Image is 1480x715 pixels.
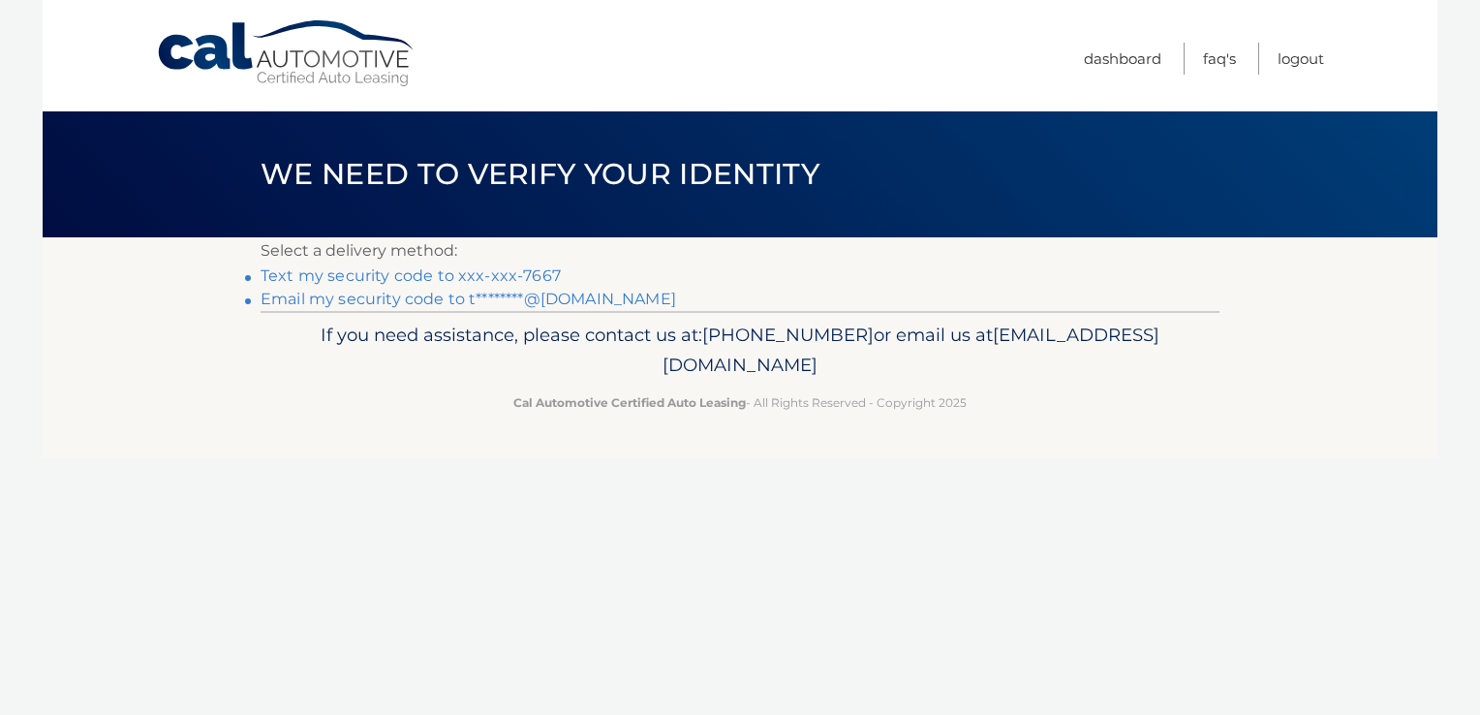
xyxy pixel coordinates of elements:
[261,266,561,285] a: Text my security code to xxx-xxx-7667
[261,290,676,308] a: Email my security code to t********@[DOMAIN_NAME]
[702,324,874,346] span: [PHONE_NUMBER]
[156,19,417,88] a: Cal Automotive
[513,395,746,410] strong: Cal Automotive Certified Auto Leasing
[261,156,819,192] span: We need to verify your identity
[1278,43,1324,75] a: Logout
[1203,43,1236,75] a: FAQ's
[273,320,1207,382] p: If you need assistance, please contact us at: or email us at
[273,392,1207,413] p: - All Rights Reserved - Copyright 2025
[1084,43,1161,75] a: Dashboard
[261,237,1219,264] p: Select a delivery method:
